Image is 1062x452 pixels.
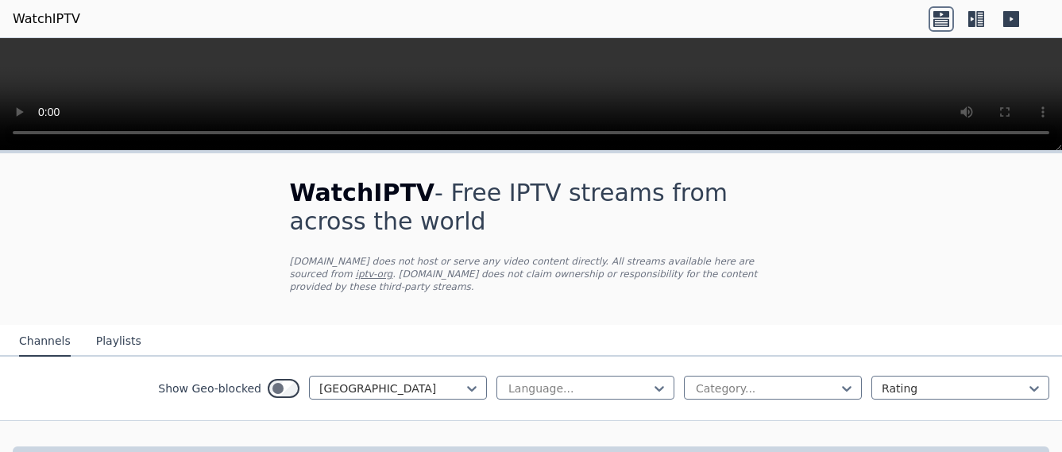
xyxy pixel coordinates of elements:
[96,326,141,357] button: Playlists
[290,179,435,207] span: WatchIPTV
[158,381,261,396] label: Show Geo-blocked
[290,179,773,236] h1: - Free IPTV streams from across the world
[13,10,80,29] a: WatchIPTV
[290,255,773,293] p: [DOMAIN_NAME] does not host or serve any video content directly. All streams available here are s...
[19,326,71,357] button: Channels
[356,268,393,280] a: iptv-org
